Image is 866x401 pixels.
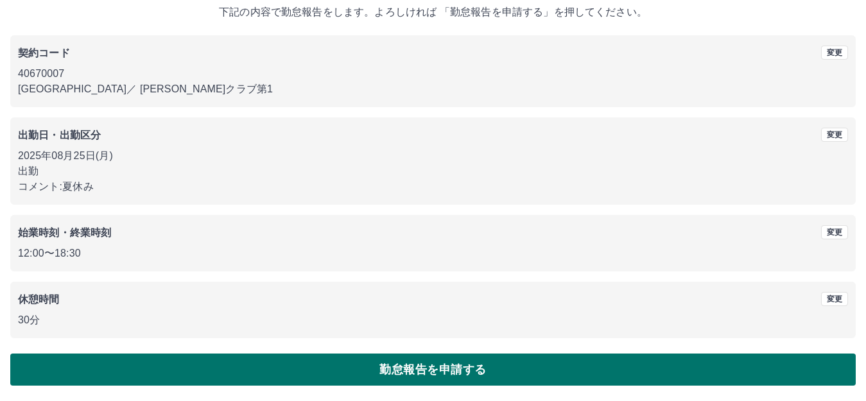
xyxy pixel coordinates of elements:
[18,148,848,164] p: 2025年08月25日(月)
[18,130,101,141] b: 出勤日・出勤区分
[10,4,856,20] p: 下記の内容で勤怠報告をします。よろしければ 「勤怠報告を申請する」を押してください。
[821,292,848,306] button: 変更
[821,225,848,239] button: 変更
[10,354,856,386] button: 勤怠報告を申請する
[18,294,60,305] b: 休憩時間
[821,128,848,142] button: 変更
[18,227,111,238] b: 始業時刻・終業時刻
[18,179,848,194] p: コメント: 夏休み
[18,164,848,179] p: 出勤
[18,47,70,58] b: 契約コード
[18,81,848,97] p: [GEOGRAPHIC_DATA] ／ [PERSON_NAME]クラブ第1
[821,46,848,60] button: 変更
[18,246,848,261] p: 12:00 〜 18:30
[18,312,848,328] p: 30分
[18,66,848,81] p: 40670007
